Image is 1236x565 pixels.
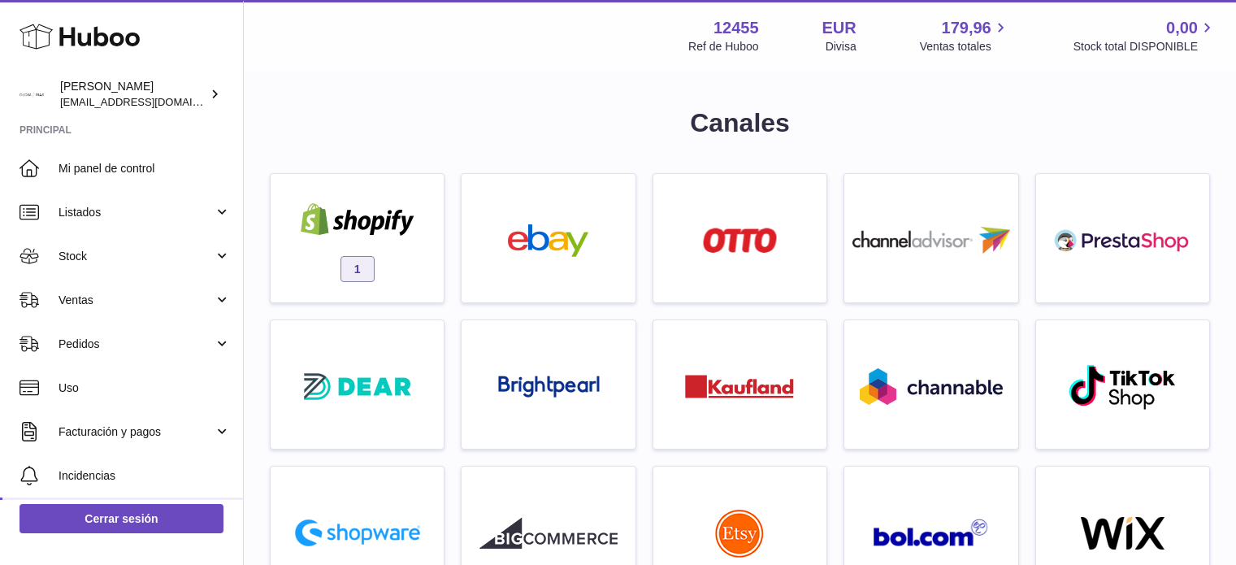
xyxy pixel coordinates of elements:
span: Stock [59,249,214,264]
a: shopify 1 [279,182,436,294]
img: roseta-dear [299,368,416,405]
a: 0,00 Stock total DISPONIBLE [1073,17,1216,54]
h1: Canales [270,106,1210,141]
img: roseta-etsy [715,509,764,558]
img: roseta-otto [703,228,777,253]
a: Cerrar sesión [20,504,223,533]
a: roseta-brightpearl [470,328,627,441]
img: ebay [479,224,618,257]
a: roseta-otto [661,182,818,294]
span: Stock total DISPONIBLE [1073,39,1216,54]
img: roseta-channel-advisor [852,227,1009,254]
a: roseta-kaufland [661,328,818,441]
img: wix [1053,517,1191,550]
img: roseta-prestashop [1053,224,1191,257]
a: ebay [470,182,627,294]
img: roseta-tiktokshop [1068,363,1177,411]
strong: 12455 [713,17,759,39]
img: roseta-shopware [288,513,427,553]
img: roseta-bigcommerce [479,517,618,550]
span: Listados [59,205,214,220]
span: Ventas [59,293,214,308]
a: roseta-tiktokshop [1044,328,1201,441]
img: shopify [288,203,427,236]
span: 179,96 [942,17,991,39]
span: 1 [340,256,375,282]
div: [PERSON_NAME] [60,79,206,110]
div: Divisa [826,39,857,54]
img: roseta-bol [874,519,989,547]
span: Uso [59,380,231,396]
span: [EMAIL_ADDRESS][DOMAIN_NAME] [60,95,239,108]
span: Facturación y pagos [59,424,214,440]
img: roseta-channable [860,368,1003,405]
a: roseta-dear [279,328,436,441]
span: 0,00 [1166,17,1198,39]
img: pedidos@glowrias.com [20,82,44,106]
a: roseta-channel-advisor [852,182,1009,294]
strong: EUR [822,17,857,39]
div: Ref de Huboo [688,39,758,54]
a: roseta-channable [852,328,1009,441]
span: Ventas totales [920,39,1010,54]
img: roseta-brightpearl [498,376,600,398]
span: Pedidos [59,337,214,352]
img: roseta-kaufland [685,375,794,398]
span: Incidencias [59,468,231,484]
a: roseta-prestashop [1044,182,1201,294]
span: Mi panel de control [59,161,231,176]
a: 179,96 Ventas totales [920,17,1010,54]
